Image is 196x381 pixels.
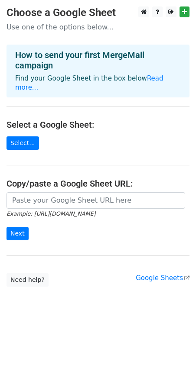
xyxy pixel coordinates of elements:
h4: Copy/paste a Google Sheet URL: [7,178,189,189]
h3: Choose a Google Sheet [7,6,189,19]
input: Next [7,227,29,240]
h4: How to send your first MergeMail campaign [15,50,181,71]
p: Find your Google Sheet in the box below [15,74,181,92]
input: Paste your Google Sheet URL here [7,192,185,209]
h4: Select a Google Sheet: [7,119,189,130]
small: Example: [URL][DOMAIN_NAME] [7,210,95,217]
a: Need help? [7,273,49,287]
a: Select... [7,136,39,150]
p: Use one of the options below... [7,23,189,32]
a: Read more... [15,74,163,91]
a: Google Sheets [136,274,189,282]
